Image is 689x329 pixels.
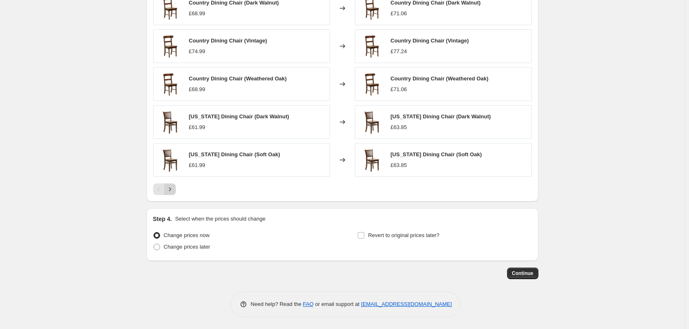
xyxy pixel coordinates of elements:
span: Continue [512,270,533,277]
a: FAQ [303,301,314,307]
img: VIN-2_80x.png [359,34,384,59]
span: Change prices later [164,244,210,250]
span: Country Dining Chair (Vintage) [189,38,267,44]
div: £71.06 [391,9,407,18]
div: £63.85 [391,161,407,169]
span: Country Dining Chair (Vintage) [391,38,469,44]
span: Need help? Read the [251,301,303,307]
span: Country Dining Chair (Weathered Oak) [189,75,287,82]
button: Next [164,183,176,195]
a: [EMAIL_ADDRESS][DOMAIN_NAME] [361,301,452,307]
h2: Step 4. [153,215,172,223]
span: Country Dining Chair (Weathered Oak) [391,75,488,82]
img: Ohio-wooden-seat-DK3_80x.png [158,148,182,172]
span: Change prices now [164,232,210,238]
div: £77.24 [391,47,407,56]
span: or email support at [314,301,361,307]
div: £68.99 [189,9,205,18]
img: Ohio-wooden-seat-DK3_80x.png [359,148,384,172]
img: Ohio-wooden-seat-DK3_80x.png [158,110,182,134]
span: [US_STATE] Dining Chair (Soft Oak) [189,151,280,157]
div: £63.85 [391,123,407,132]
div: £68.99 [189,85,205,94]
span: [US_STATE] Dining Chair (Soft Oak) [391,151,482,157]
div: £74.99 [189,47,205,56]
nav: Pagination [153,183,176,195]
span: [US_STATE] Dining Chair (Dark Walnut) [391,113,491,120]
img: VIN-2_80x.png [158,34,182,59]
div: £61.99 [189,161,205,169]
div: £61.99 [189,123,205,132]
img: VIN-2_80x.png [359,72,384,96]
img: VIN-2_80x.png [158,72,182,96]
p: Select when the prices should change [175,215,265,223]
button: Continue [507,268,538,279]
span: [US_STATE] Dining Chair (Dark Walnut) [189,113,289,120]
span: Revert to original prices later? [368,232,439,238]
div: £71.06 [391,85,407,94]
img: Ohio-wooden-seat-DK3_80x.png [359,110,384,134]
